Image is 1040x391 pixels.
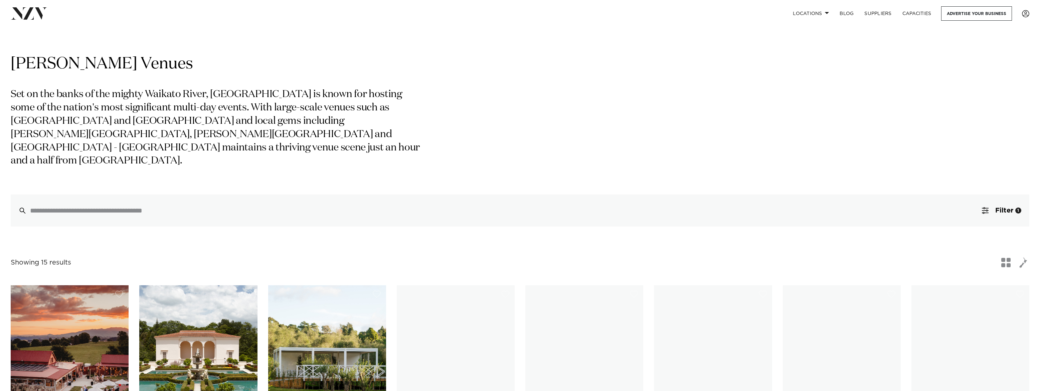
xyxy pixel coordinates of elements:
[974,194,1029,227] button: Filter1
[859,6,897,21] a: SUPPLIERS
[11,258,71,268] div: Showing 15 results
[834,6,859,21] a: BLOG
[995,207,1013,214] span: Filter
[941,6,1012,21] a: Advertise your business
[897,6,937,21] a: Capacities
[1015,208,1021,214] div: 1
[11,54,1029,75] h1: [PERSON_NAME] Venues
[11,7,47,19] img: nzv-logo.png
[788,6,834,21] a: Locations
[11,88,423,168] p: Set on the banks of the mighty Waikato River, [GEOGRAPHIC_DATA] is known for hosting some of the ...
